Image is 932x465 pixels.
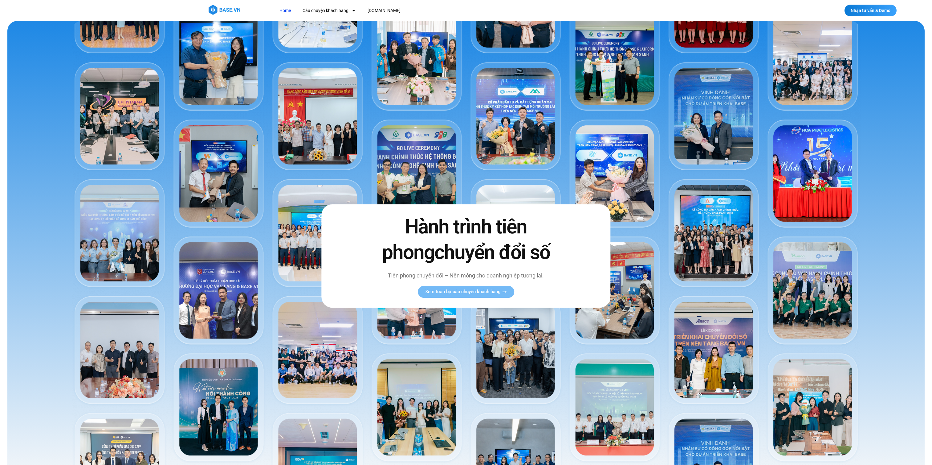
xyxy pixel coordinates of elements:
[425,289,501,294] span: Xem toàn bộ câu chuyện khách hàng
[275,5,514,16] nav: Menu
[298,5,360,16] a: Câu chuyện khách hàng
[369,214,563,265] h2: Hành trình tiên phong
[851,8,890,13] span: Nhận tư vấn & Demo
[844,5,897,16] a: Nhận tư vấn & Demo
[275,5,295,16] a: Home
[369,271,563,280] p: Tiên phong chuyển đổi – Nền móng cho doanh nghiệp tương lai.
[363,5,405,16] a: [DOMAIN_NAME]
[418,286,514,298] a: Xem toàn bộ câu chuyện khách hàng
[434,241,550,264] span: chuyển đổi số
